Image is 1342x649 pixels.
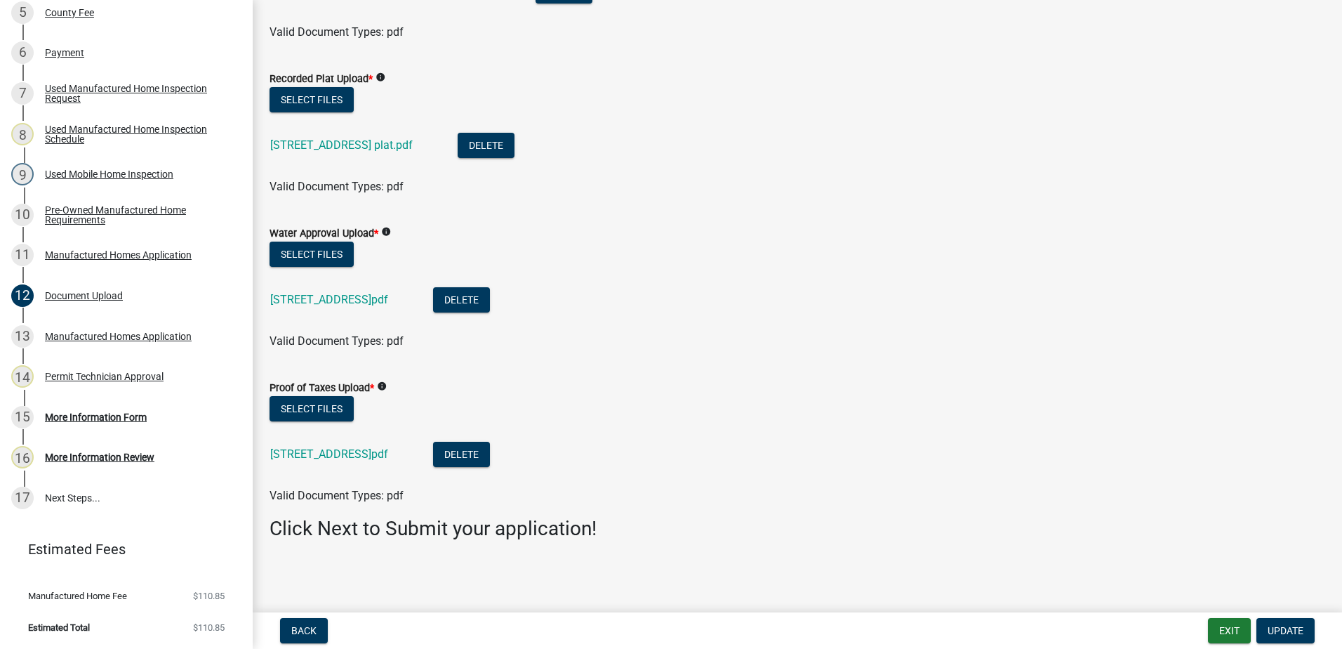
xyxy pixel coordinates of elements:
button: Delete [458,133,514,158]
button: Delete [433,442,490,467]
i: info [377,381,387,391]
span: Estimated Total [28,623,90,632]
div: More Information Form [45,412,147,422]
wm-modal-confirm: Delete Document [433,449,490,462]
div: 12 [11,284,34,307]
span: Valid Document Types: pdf [270,25,404,39]
a: [STREET_ADDRESS]pdf [270,293,388,306]
button: Delete [433,287,490,313]
div: 5 [11,1,34,24]
div: 7 [11,82,34,105]
i: info [381,227,391,237]
wm-modal-confirm: Delete Document [458,140,514,153]
div: 10 [11,204,34,226]
button: Exit [1208,618,1251,643]
button: Select files [270,396,354,421]
div: 16 [11,446,34,468]
button: Select files [270,242,354,267]
a: [STREET_ADDRESS] plat.pdf [270,138,413,152]
div: 8 [11,123,34,145]
div: County Fee [45,8,94,18]
h3: Click Next to Submit your application! [270,517,1325,541]
div: Used Manufactured Home Inspection Schedule [45,124,230,144]
div: Payment [45,48,84,58]
button: Update [1256,618,1315,643]
wm-modal-confirm: Delete Document [433,294,490,308]
div: 6 [11,41,34,64]
div: Used Mobile Home Inspection [45,169,173,179]
div: 15 [11,406,34,428]
span: Manufactured Home Fee [28,591,127,601]
div: 14 [11,365,34,388]
span: Valid Document Types: pdf [270,489,404,502]
div: Used Manufactured Home Inspection Request [45,84,230,103]
label: Proof of Taxes Upload [270,383,374,393]
div: Pre-Owned Manufactured Home Requirements [45,205,230,225]
div: Manufactured Homes Application [45,332,192,341]
div: Document Upload [45,291,123,301]
span: Back [291,625,317,636]
div: 17 [11,487,34,509]
span: Update [1268,625,1303,636]
label: Water Approval Upload [270,229,378,239]
label: Recorded Plat Upload [270,74,373,84]
div: Manufactured Homes Application [45,250,192,260]
span: Valid Document Types: pdf [270,180,404,193]
span: Valid Document Types: pdf [270,334,404,348]
a: Estimated Fees [11,535,230,563]
button: Select files [270,87,354,112]
div: 11 [11,244,34,266]
div: 9 [11,163,34,185]
span: $110.85 [193,623,225,632]
button: Back [280,618,328,643]
span: $110.85 [193,591,225,601]
div: More Information Review [45,452,154,462]
a: [STREET_ADDRESS]pdf [270,447,388,461]
i: info [376,72,385,82]
div: Permit Technician Approval [45,372,164,381]
div: 13 [11,325,34,348]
